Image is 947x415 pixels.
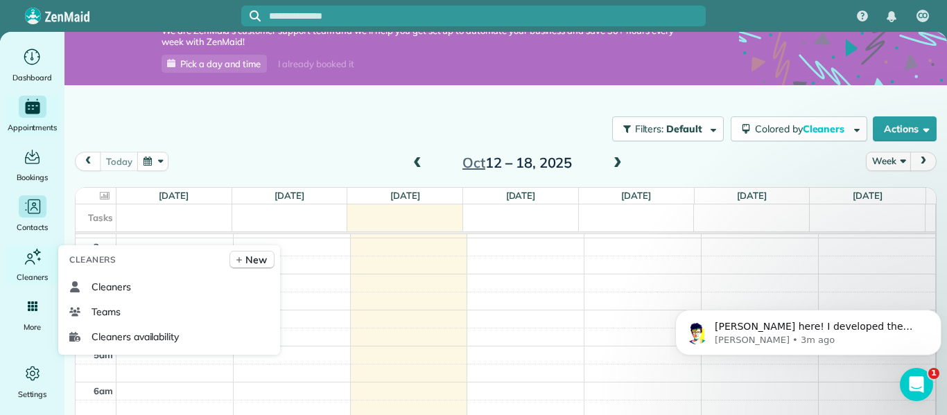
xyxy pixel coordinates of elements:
span: We are ZenMaid’s customer support team and we’ll help you get set up to automate your business an... [162,25,697,48]
span: Cleaners [17,270,48,284]
span: 2am [94,241,113,252]
span: Settings [18,387,47,401]
span: Tasks [88,212,113,223]
a: Settings [6,362,59,401]
span: 5am [94,349,113,360]
span: Dashboard [12,71,52,85]
span: Filters: [635,123,664,135]
a: New [229,251,275,269]
button: Actions [873,116,937,141]
div: Notifications [877,1,906,32]
span: Cleaners [92,280,131,294]
button: Colored byCleaners [731,116,867,141]
p: Message from Alexandre, sent 3m ago [45,53,254,66]
a: Contacts [6,195,59,234]
button: Focus search [241,10,261,21]
button: next [910,152,937,170]
iframe: Intercom notifications message [670,281,947,378]
a: Pick a day and time [162,55,267,73]
span: [PERSON_NAME] here! I developed the software you're currently trialing (though I have help now!) ... [45,40,253,161]
span: 1 [928,368,939,379]
a: [DATE] [621,190,651,201]
span: Cleaners [803,123,847,135]
button: today [100,152,138,170]
span: Bookings [17,170,49,184]
span: Oct [462,154,485,171]
a: [DATE] [737,190,767,201]
a: [DATE] [275,190,304,201]
a: [DATE] [506,190,536,201]
a: [DATE] [853,190,883,201]
span: Contacts [17,220,48,234]
span: Pick a day and time [180,58,261,69]
span: Teams [92,305,121,319]
a: Appointments [6,96,59,134]
span: 6am [94,385,113,396]
a: Teams [64,299,275,324]
a: [DATE] [390,190,420,201]
div: I already booked it [270,55,362,73]
a: Bookings [6,145,59,184]
span: New [245,253,267,267]
button: Week [866,152,911,170]
span: Cleaners [69,253,116,267]
a: [DATE] [159,190,189,201]
button: Filters: Default [612,116,724,141]
span: Cleaners availability [92,330,179,344]
a: Cleaners [6,245,59,284]
h2: 12 – 18, 2025 [431,155,604,170]
iframe: Intercom live chat [900,368,933,401]
span: Appointments [8,121,58,134]
a: Cleaners availability [64,324,275,349]
span: Colored by [755,123,849,135]
span: Default [666,123,703,135]
a: Filters: Default [605,116,724,141]
button: prev [75,152,101,170]
span: More [24,320,41,334]
a: Cleaners [64,274,275,299]
a: Dashboard [6,46,59,85]
span: CO [918,10,928,21]
svg: Focus search [250,10,261,21]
